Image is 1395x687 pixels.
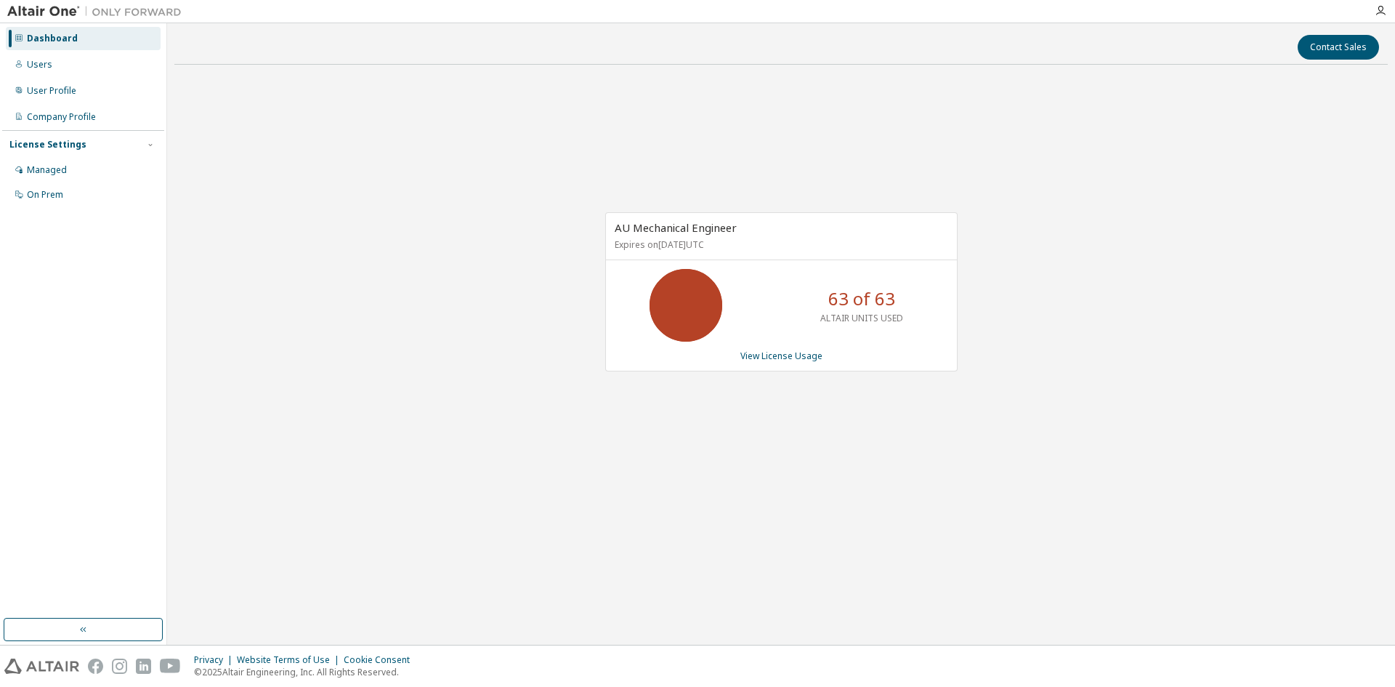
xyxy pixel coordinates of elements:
div: Dashboard [27,33,78,44]
div: User Profile [27,85,76,97]
div: Website Terms of Use [237,654,344,666]
span: AU Mechanical Engineer [615,220,737,235]
div: Users [27,59,52,71]
div: Cookie Consent [344,654,418,666]
img: altair_logo.svg [4,659,79,674]
img: facebook.svg [88,659,103,674]
p: 63 of 63 [828,286,895,311]
p: © 2025 Altair Engineering, Inc. All Rights Reserved. [194,666,418,678]
div: License Settings [9,139,86,150]
img: linkedin.svg [136,659,151,674]
p: ALTAIR UNITS USED [820,312,903,324]
div: Company Profile [27,111,96,123]
div: Managed [27,164,67,176]
a: View License Usage [740,350,822,362]
button: Contact Sales [1298,35,1379,60]
div: On Prem [27,189,63,201]
div: Privacy [194,654,237,666]
p: Expires on [DATE] UTC [615,238,945,251]
img: youtube.svg [160,659,181,674]
img: instagram.svg [112,659,127,674]
img: Altair One [7,4,189,19]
